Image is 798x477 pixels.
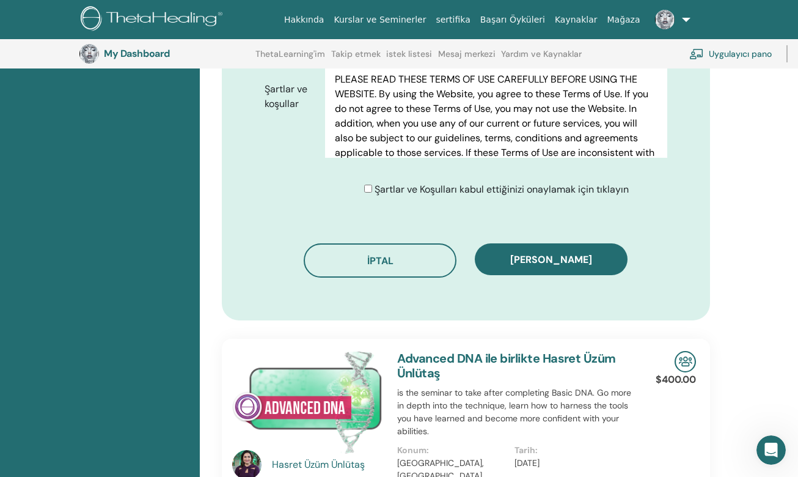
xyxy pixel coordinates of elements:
p: is the seminar to take after completing Basic DNA. Go more in depth into the technique, learn how... [397,386,633,438]
a: Advanced DNA ile birlikte Hasret Üzüm Ünlütaş [397,350,616,381]
a: Yardım ve Kaynaklar [501,49,582,68]
a: Hakkında [279,9,329,31]
a: Hasret Üzüm Ünlütaş [272,457,385,472]
p: Tarih: [514,444,625,457]
a: Uygulayıcı pano [689,40,772,67]
p: [DATE] [514,457,625,470]
p: $400.00 [656,372,696,387]
a: ThetaLearning'im [255,49,325,68]
button: [PERSON_NAME] [475,243,628,275]
a: Mesaj merkezi [438,49,496,68]
a: Başarı Öyküleri [475,9,550,31]
a: Takip etmek [331,49,381,68]
label: Şartlar ve koşullar [255,78,326,116]
button: İptal [304,243,456,278]
span: [PERSON_NAME] [510,253,592,266]
a: sertifika [431,9,475,31]
a: istek listesi [386,49,432,68]
img: logo.png [81,6,227,34]
img: default.jpg [79,44,99,64]
a: Kaynaklar [550,9,602,31]
span: İptal [367,254,394,267]
a: Mağaza [602,9,645,31]
img: In-Person Seminar [675,351,696,372]
img: chalkboard-teacher.svg [689,48,704,59]
img: default.jpg [655,10,675,29]
iframe: Intercom live chat [756,435,786,465]
p: PLEASE READ THESE TERMS OF USE CAREFULLY BEFORE USING THE WEBSITE. By using the Website, you agre... [335,72,657,190]
img: Advanced DNA [232,351,383,454]
span: Şartlar ve Koşulları kabul ettiğinizi onaylamak için tıklayın [375,183,629,196]
a: Kurslar ve Seminerler [329,9,431,31]
h3: My Dashboard [104,48,226,59]
p: Konum: [397,444,508,457]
